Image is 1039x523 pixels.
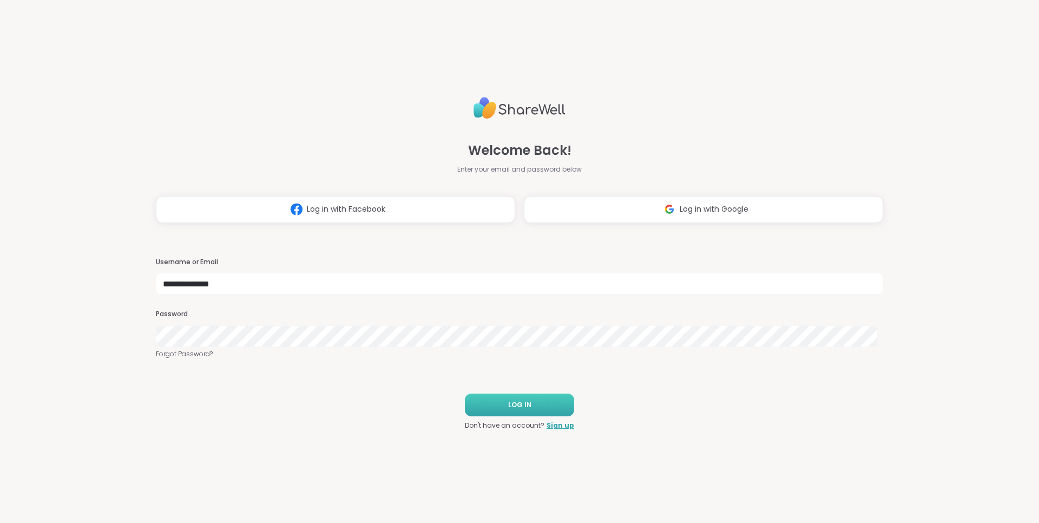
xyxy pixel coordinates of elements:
[457,165,582,174] span: Enter your email and password below
[547,421,574,430] a: Sign up
[680,204,748,215] span: Log in with Google
[156,310,883,319] h3: Password
[474,93,565,123] img: ShareWell Logo
[465,394,574,416] button: LOG IN
[156,349,883,359] a: Forgot Password?
[156,196,515,223] button: Log in with Facebook
[659,199,680,219] img: ShareWell Logomark
[524,196,883,223] button: Log in with Google
[468,141,571,160] span: Welcome Back!
[286,199,307,219] img: ShareWell Logomark
[508,400,531,410] span: LOG IN
[156,258,883,267] h3: Username or Email
[307,204,385,215] span: Log in with Facebook
[465,421,544,430] span: Don't have an account?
